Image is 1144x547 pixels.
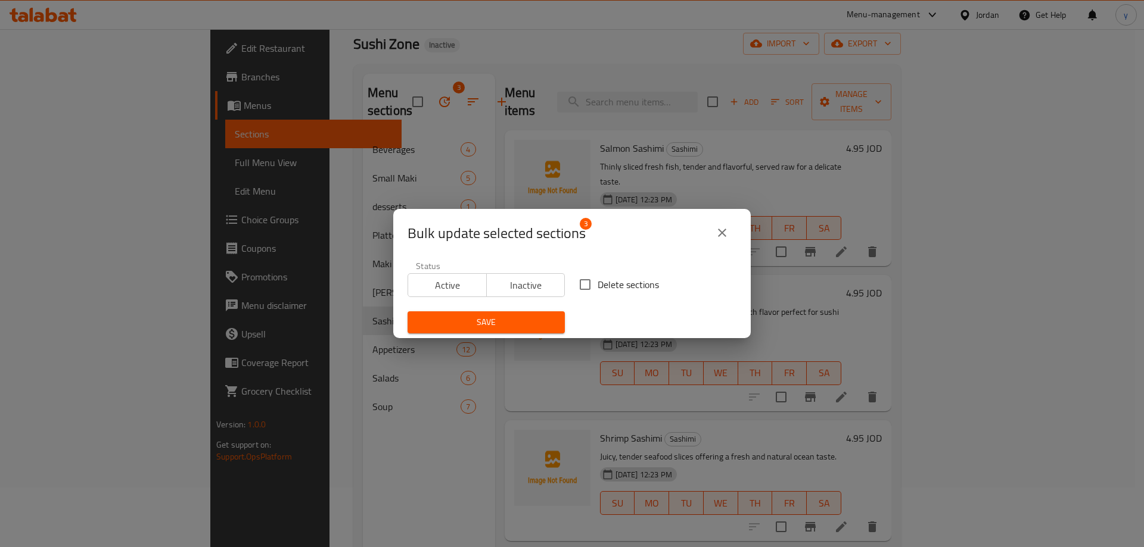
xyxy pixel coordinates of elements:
span: Delete sections [598,277,659,292]
span: Inactive [492,277,561,294]
span: Save [417,315,555,330]
button: Active [408,273,487,297]
span: Active [413,277,482,294]
button: Save [408,311,565,333]
span: Selected section count [408,224,586,243]
button: Inactive [486,273,565,297]
span: 3 [580,218,592,230]
button: close [708,218,736,247]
